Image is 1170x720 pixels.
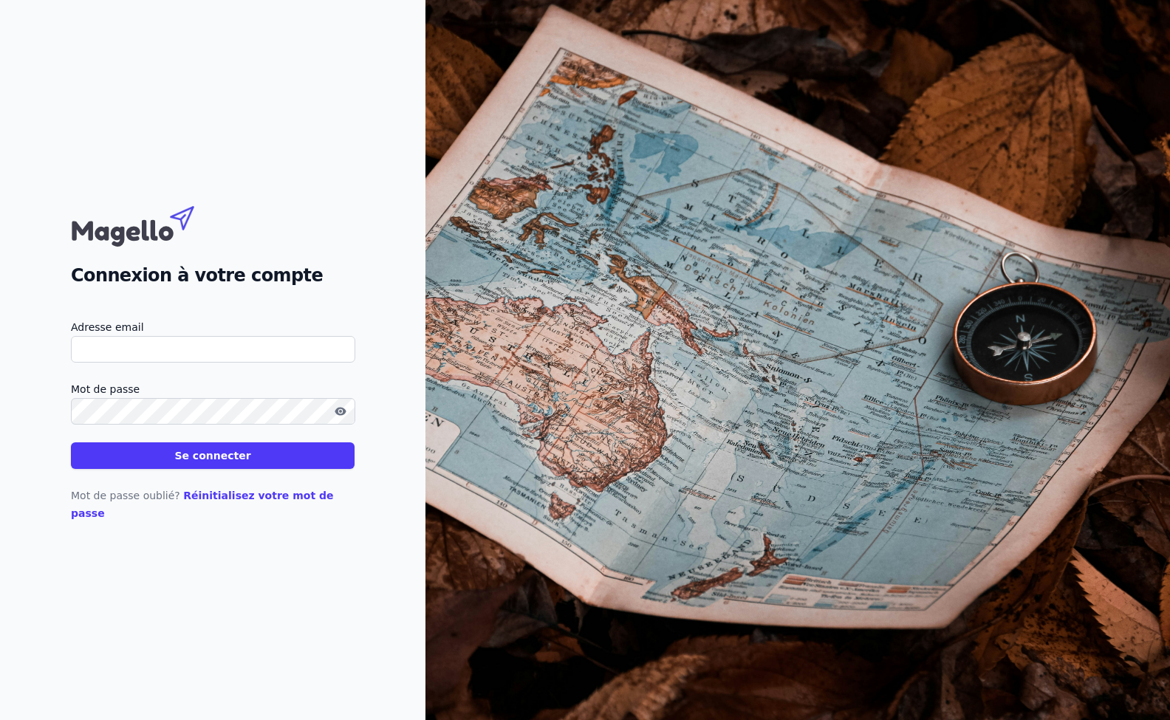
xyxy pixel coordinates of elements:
p: Mot de passe oublié? [71,487,355,522]
h2: Connexion à votre compte [71,262,355,289]
img: Magello [71,199,226,250]
a: Réinitialisez votre mot de passe [71,490,334,519]
button: Se connecter [71,442,355,469]
label: Adresse email [71,318,355,336]
label: Mot de passe [71,380,355,398]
